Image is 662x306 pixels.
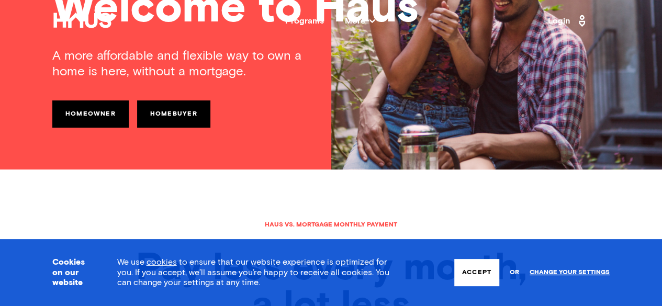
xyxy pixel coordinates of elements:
a: Homebuyer [137,100,210,128]
div: A more affordable and flexible way to own a home is here, without a mortgage. [52,48,331,80]
a: cookies [147,258,177,266]
a: Homeowner [52,100,129,128]
span: or [510,264,519,282]
a: Login [548,13,589,29]
button: Accept [454,259,499,286]
span: We use to ensure that our website experience is optimized for you. If you accept, we’ll assume yo... [117,258,389,286]
span: More [345,17,375,25]
h1: Haus vs. mortgage monthly payment [52,222,610,228]
a: Change your settings [530,269,610,276]
h3: Cookies on our website [52,257,91,288]
a: Programs [285,17,324,25]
